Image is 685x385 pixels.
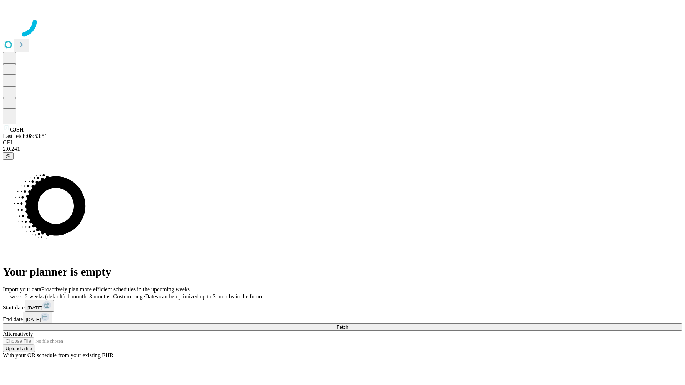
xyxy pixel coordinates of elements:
[3,133,47,139] span: Last fetch: 08:53:51
[3,323,682,331] button: Fetch
[3,139,682,146] div: GEI
[41,286,191,292] span: Proactively plan more efficient schedules in the upcoming weeks.
[3,331,33,337] span: Alternatively
[113,293,145,299] span: Custom range
[3,152,14,160] button: @
[3,345,35,352] button: Upload a file
[25,300,54,312] button: [DATE]
[3,286,41,292] span: Import your data
[3,146,682,152] div: 2.0.241
[3,352,113,358] span: With your OR schedule from your existing EHR
[336,324,348,330] span: Fetch
[25,293,65,299] span: 2 weeks (default)
[145,293,265,299] span: Dates can be optimized up to 3 months in the future.
[67,293,86,299] span: 1 month
[26,317,41,322] span: [DATE]
[6,153,11,159] span: @
[3,312,682,323] div: End date
[23,312,52,323] button: [DATE]
[3,300,682,312] div: Start date
[6,293,22,299] span: 1 week
[3,265,682,278] h1: Your planner is empty
[89,293,110,299] span: 3 months
[27,305,42,310] span: [DATE]
[10,127,24,133] span: GJSH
